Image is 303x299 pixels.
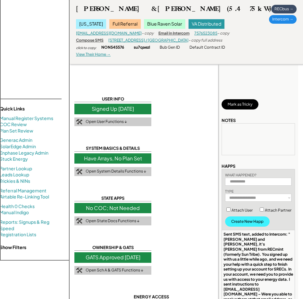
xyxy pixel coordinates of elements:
div: USER INFO [74,96,151,102]
div: GATS Approved [DATE] [74,252,151,263]
div: Open User Functions ↓ [86,119,127,125]
button: Mark as Tricky [222,99,258,109]
div: No COC; Not Needed [74,203,151,213]
div: RECbus → [271,5,297,13]
div: Compose SMS [76,38,104,43]
img: tool-icon.png [76,268,82,273]
div: Blue Raven Solar [144,19,185,29]
div: HAPPS [222,163,235,169]
div: - copy full address [189,38,222,43]
div: VA Distributed [189,19,224,29]
div: - copy [142,31,154,36]
button: Create New Happ [225,216,270,227]
img: tool-icon.png [76,119,82,125]
div: View Their Home → [76,52,111,57]
div: [PERSON_NAME] & [PERSON_NAME] (5.475kW) [76,5,271,13]
div: WHAT HAPPENED? [225,173,257,177]
div: Open State Docs Functions ↓ [86,218,139,224]
div: - copy [217,31,229,36]
div: Open Sch A & GATS Functions ↓ [86,268,143,273]
div: TYPE [225,189,234,194]
label: Attach User [231,208,253,213]
div: Have Arrays, No Plan Set [74,153,151,164]
div: Default Contract ID [189,45,225,50]
img: tool-icon.png [76,169,82,174]
div: NOTES [222,117,236,123]
div: Full Referral [109,19,141,29]
img: tool-icon.png [76,218,82,224]
div: Email in Intercom [158,31,189,36]
div: click to copy: [76,45,97,50]
div: [US_STATE] [76,19,106,29]
div: SYSTEM BASICS & DETAILS [74,145,151,151]
div: STATE APPS [74,195,151,201]
label: Attach Partner [265,208,291,213]
div: Intercom → [269,15,297,24]
div: Bub Gen ID [160,45,180,50]
a: [STREET_ADDRESS] / [GEOGRAPHIC_DATA] [108,38,189,43]
div: NON545576 [101,45,124,50]
a: 7576523085 [194,31,217,36]
div: su7qaezl [134,45,150,50]
div: Open System Details Functions ↓ [86,169,146,174]
div: Signed Up [DATE] [74,104,151,114]
a: [EMAIL_ADDRESS][DOMAIN_NAME] [76,31,142,36]
div: OWNERSHIP & GATS [74,245,151,251]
